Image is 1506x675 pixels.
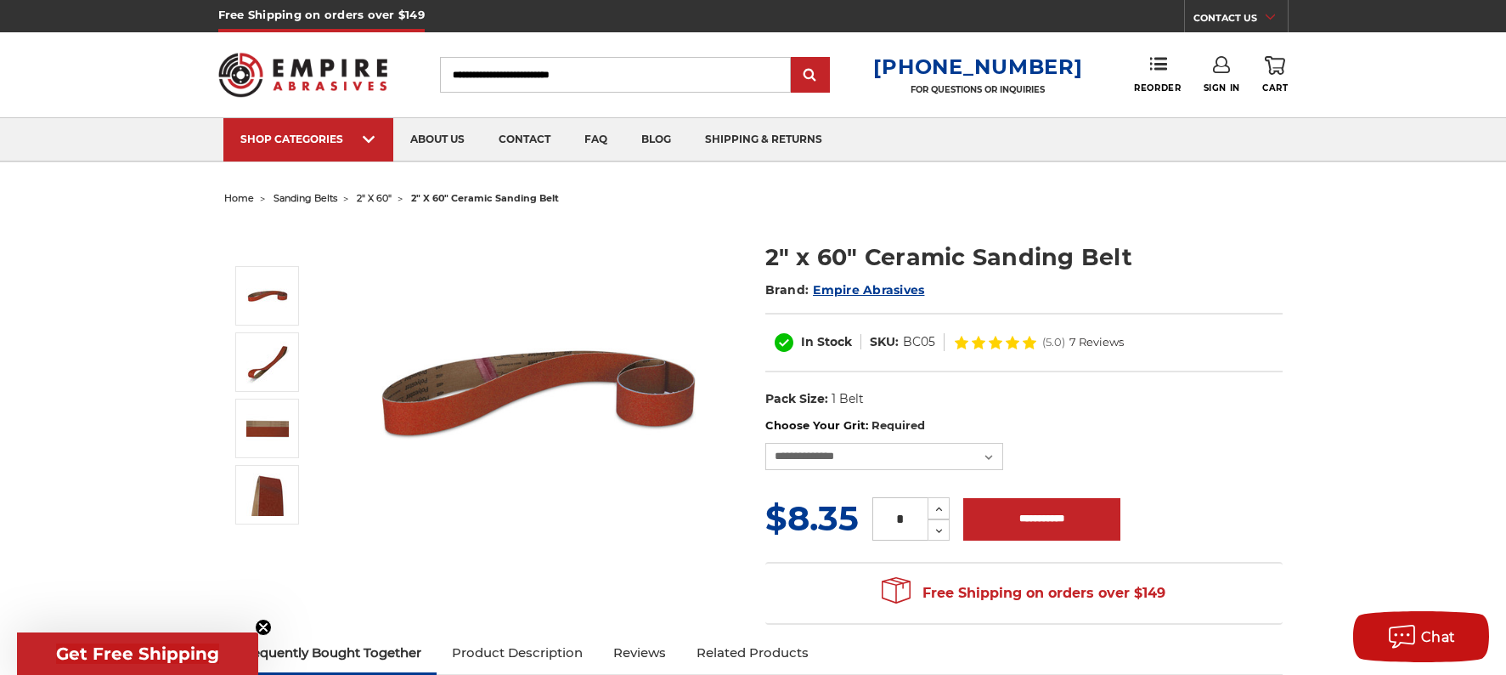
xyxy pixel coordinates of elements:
[832,390,864,408] dd: 1 Belt
[482,118,567,162] a: contact
[882,576,1165,610] span: Free Shipping on orders over $149
[246,474,289,516] img: 2" x 60" - Ceramic Sanding Belt
[567,118,624,162] a: faq
[801,334,852,349] span: In Stock
[765,417,1283,434] label: Choose Your Grit:
[598,634,681,672] a: Reviews
[218,42,388,108] img: Empire Abrasives
[765,282,809,298] span: Brand:
[1042,337,1065,348] span: (5.0)
[246,407,289,450] img: 2" x 60" Cer Sanding Belt
[246,275,289,317] img: 2" x 60" Ceramic Pipe Sanding Belt
[871,418,925,432] small: Required
[274,192,337,204] a: sanding belts
[1134,56,1181,93] a: Reorder
[681,634,824,672] a: Related Products
[1069,337,1124,348] span: 7 Reviews
[1353,611,1489,662] button: Chat
[393,118,482,162] a: about us
[688,118,839,162] a: shipping & returns
[437,634,598,672] a: Product Description
[793,59,827,93] input: Submit
[255,619,272,636] button: Close teaser
[1421,629,1456,645] span: Chat
[240,133,376,145] div: SHOP CATEGORIES
[765,497,859,539] span: $8.35
[813,282,924,298] a: Empire Abrasives
[873,84,1082,95] p: FOR QUESTIONS OR INQUIRIES
[765,241,1283,274] h1: 2" x 60" Ceramic Sanding Belt
[1193,9,1288,32] a: CONTACT US
[224,634,437,672] a: Frequently Bought Together
[1262,56,1288,94] a: Cart
[870,333,899,351] dt: SKU:
[873,54,1082,79] a: [PHONE_NUMBER]
[624,118,688,162] a: blog
[357,192,392,204] a: 2" x 60"
[56,644,219,664] span: Get Free Shipping
[246,341,289,383] img: 2" x 60" Ceramic Sanding Belt
[1204,82,1240,94] span: Sign In
[411,192,559,204] span: 2" x 60" ceramic sanding belt
[224,192,254,204] a: home
[765,390,828,408] dt: Pack Size:
[369,223,709,563] img: 2" x 60" Ceramic Pipe Sanding Belt
[1262,82,1288,94] span: Cart
[17,632,258,675] div: Get Free ShippingClose teaser
[1134,82,1181,94] span: Reorder
[903,333,935,351] dd: BC05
